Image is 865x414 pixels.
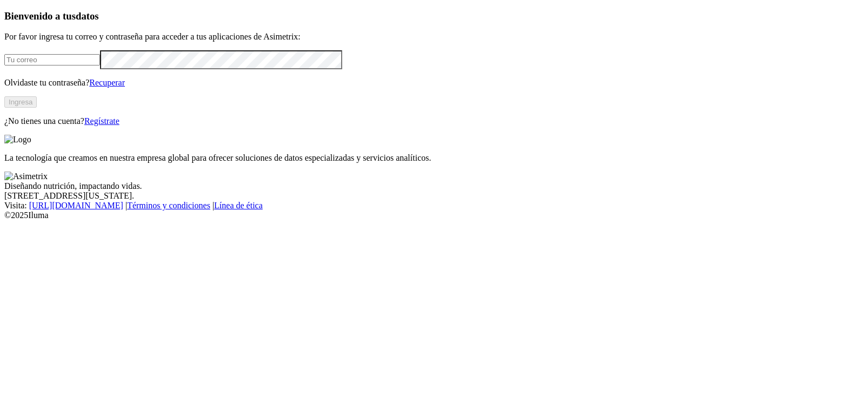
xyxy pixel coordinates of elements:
[4,32,861,42] p: Por favor ingresa tu correo y contraseña para acceder a tus aplicaciones de Asimetrix:
[127,201,210,210] a: Términos y condiciones
[4,10,861,22] h3: Bienvenido a tus
[4,172,48,181] img: Asimetrix
[4,54,100,65] input: Tu correo
[4,96,37,108] button: Ingresa
[4,191,861,201] div: [STREET_ADDRESS][US_STATE].
[84,116,119,126] a: Regístrate
[4,211,861,220] div: © 2025 Iluma
[4,78,861,88] p: Olvidaste tu contraseña?
[76,10,99,22] span: datos
[4,135,31,144] img: Logo
[4,153,861,163] p: La tecnología que creamos en nuestra empresa global para ofrecer soluciones de datos especializad...
[214,201,263,210] a: Línea de ética
[89,78,125,87] a: Recuperar
[4,201,861,211] div: Visita : | |
[29,201,123,210] a: [URL][DOMAIN_NAME]
[4,181,861,191] div: Diseñando nutrición, impactando vidas.
[4,116,861,126] p: ¿No tienes una cuenta?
